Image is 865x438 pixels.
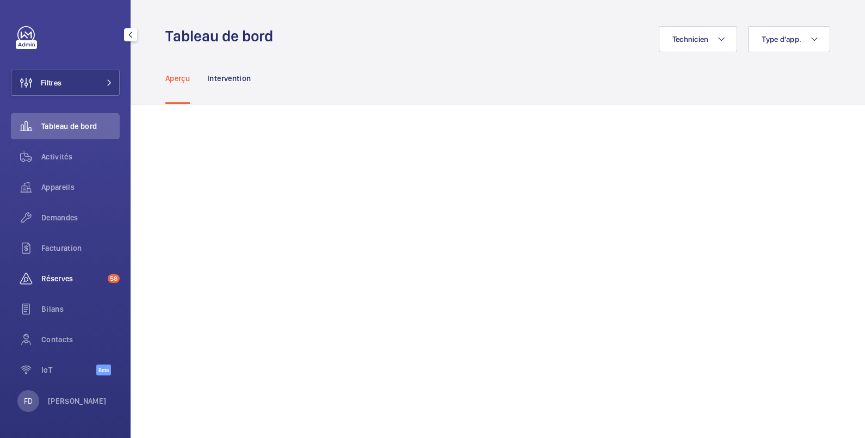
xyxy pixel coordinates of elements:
p: [PERSON_NAME] [48,396,107,406]
span: Filtres [41,77,61,88]
p: Aperçu [165,73,190,84]
span: 58 [108,274,120,283]
span: Type d'app. [762,35,801,44]
p: FD [24,396,33,406]
span: Facturation [41,243,120,254]
span: Demandes [41,212,120,223]
span: Activités [41,151,120,162]
p: Intervention [207,73,251,84]
span: Contacts [41,334,120,345]
button: Filtres [11,70,120,96]
span: Appareils [41,182,120,193]
span: Technicien [672,35,709,44]
h1: Tableau de bord [165,26,280,46]
span: Bilans [41,304,120,314]
span: Tableau de bord [41,121,120,132]
span: Réserves [41,273,103,284]
button: Technicien [659,26,738,52]
span: IoT [41,365,96,375]
span: Beta [96,365,111,375]
button: Type d'app. [748,26,830,52]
